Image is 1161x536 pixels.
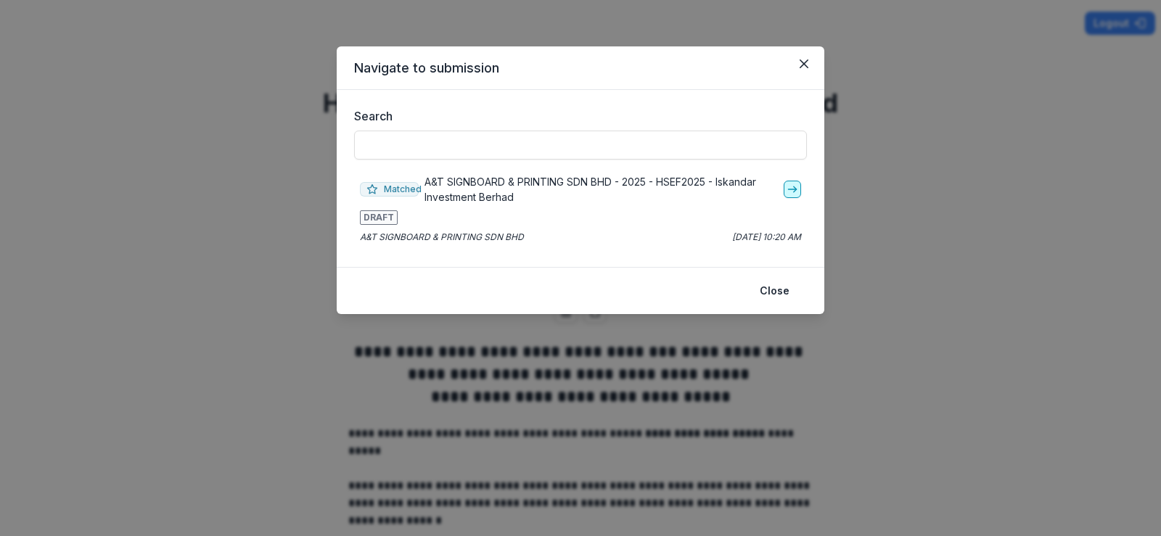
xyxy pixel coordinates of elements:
[424,174,778,205] p: A&T SIGNBOARD & PRINTING SDN BHD - 2025 - HSEF2025 - Iskandar Investment Berhad
[360,231,524,244] p: A&T SIGNBOARD & PRINTING SDN BHD
[360,210,398,225] span: DRAFT
[360,182,419,197] span: Matched
[337,46,824,90] header: Navigate to submission
[354,107,798,125] label: Search
[751,279,798,302] button: Close
[732,231,801,244] p: [DATE] 10:20 AM
[784,181,801,198] a: go-to
[792,52,816,75] button: Close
